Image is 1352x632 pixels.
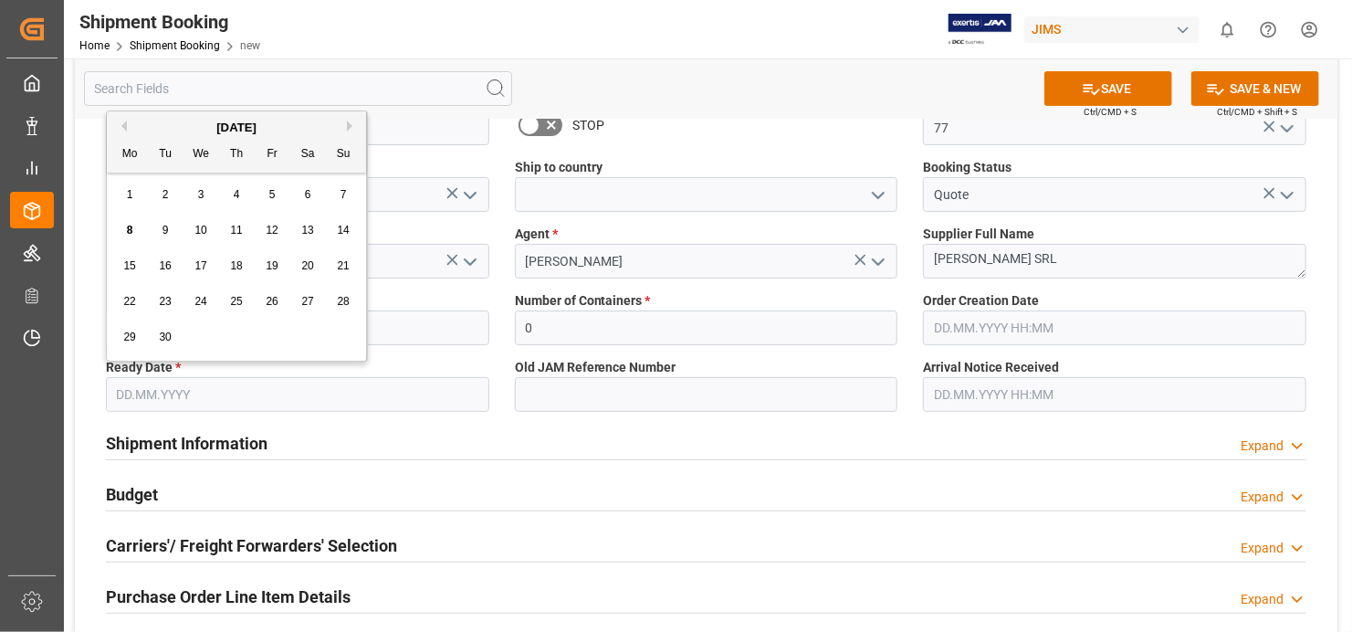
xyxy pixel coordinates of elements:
[123,259,135,272] span: 15
[225,184,248,206] div: Choose Thursday, September 4th, 2025
[190,143,213,166] div: We
[572,116,604,135] span: STOP
[261,184,284,206] div: Choose Friday, September 5th, 2025
[297,184,320,206] div: Choose Saturday, September 6th, 2025
[194,259,206,272] span: 17
[301,295,313,308] span: 27
[154,326,177,349] div: Choose Tuesday, September 30th, 2025
[261,255,284,278] div: Choose Friday, September 19th, 2025
[347,121,358,132] button: Next Month
[159,331,171,343] span: 30
[159,259,171,272] span: 16
[297,143,320,166] div: Sa
[305,188,311,201] span: 6
[1241,488,1284,507] div: Expand
[332,184,355,206] div: Choose Sunday, September 7th, 2025
[261,219,284,242] div: Choose Friday, September 12th, 2025
[332,219,355,242] div: Choose Sunday, September 14th, 2025
[297,255,320,278] div: Choose Saturday, September 20th, 2025
[162,188,169,201] span: 2
[190,219,213,242] div: Choose Wednesday, September 10th, 2025
[301,259,313,272] span: 20
[332,143,355,166] div: Su
[116,121,127,132] button: Previous Month
[106,431,267,456] h2: Shipment Information
[1024,12,1207,47] button: JIMS
[1024,16,1200,43] div: JIMS
[234,188,240,201] span: 4
[266,259,278,272] span: 19
[119,290,141,313] div: Choose Monday, September 22nd, 2025
[1241,590,1284,609] div: Expand
[225,255,248,278] div: Choose Thursday, September 18th, 2025
[266,224,278,237] span: 12
[515,358,676,377] span: Old JAM Reference Number
[337,295,349,308] span: 28
[923,358,1059,377] span: Arrival Notice Received
[230,224,242,237] span: 11
[923,311,1306,345] input: DD.MM.YYYY HH:MM
[198,188,204,201] span: 3
[107,119,366,137] div: [DATE]
[455,248,482,276] button: open menu
[266,295,278,308] span: 26
[261,143,284,166] div: Fr
[515,225,558,244] span: Agent
[154,255,177,278] div: Choose Tuesday, September 16th, 2025
[106,482,158,507] h2: Budget
[332,290,355,313] div: Choose Sunday, September 28th, 2025
[923,225,1034,244] span: Supplier Full Name
[297,219,320,242] div: Choose Saturday, September 13th, 2025
[864,181,891,209] button: open menu
[106,358,181,377] span: Ready Date
[130,39,220,52] a: Shipment Booking
[297,290,320,313] div: Choose Saturday, September 27th, 2025
[515,291,651,311] span: Number of Containers
[864,248,891,276] button: open menu
[123,331,135,343] span: 29
[84,71,512,106] input: Search Fields
[190,255,213,278] div: Choose Wednesday, September 17th, 2025
[337,224,349,237] span: 14
[225,290,248,313] div: Choose Thursday, September 25th, 2025
[1191,71,1319,106] button: SAVE & NEW
[190,184,213,206] div: Choose Wednesday, September 3rd, 2025
[119,184,141,206] div: Choose Monday, September 1st, 2025
[332,255,355,278] div: Choose Sunday, September 21st, 2025
[225,219,248,242] div: Choose Thursday, September 11th, 2025
[1272,181,1299,209] button: open menu
[194,295,206,308] span: 24
[119,326,141,349] div: Choose Monday, September 29th, 2025
[1207,9,1248,50] button: show 0 new notifications
[1248,9,1289,50] button: Help Center
[106,377,489,412] input: DD.MM.YYYY
[123,295,135,308] span: 22
[923,291,1039,311] span: Order Creation Date
[230,259,242,272] span: 18
[127,188,133,201] span: 1
[1241,539,1284,558] div: Expand
[1217,105,1297,119] span: Ctrl/CMD + Shift + S
[79,8,260,36] div: Shipment Booking
[225,143,248,166] div: Th
[159,295,171,308] span: 23
[923,244,1306,279] textarea: [PERSON_NAME] SRL
[154,184,177,206] div: Choose Tuesday, September 2nd, 2025
[119,255,141,278] div: Choose Monday, September 15th, 2025
[948,14,1011,46] img: Exertis%20JAM%20-%20Email%20Logo.jpg_1722504956.jpg
[1084,105,1137,119] span: Ctrl/CMD + S
[154,219,177,242] div: Choose Tuesday, September 9th, 2025
[190,290,213,313] div: Choose Wednesday, September 24th, 2025
[106,585,351,609] h2: Purchase Order Line Item Details
[515,158,603,177] span: Ship to country
[337,259,349,272] span: 21
[112,177,362,355] div: month 2025-09
[79,39,110,52] a: Home
[154,143,177,166] div: Tu
[923,377,1306,412] input: DD.MM.YYYY HH:MM
[261,290,284,313] div: Choose Friday, September 26th, 2025
[106,533,397,558] h2: Carriers'/ Freight Forwarders' Selection
[119,219,141,242] div: Choose Monday, September 8th, 2025
[127,224,133,237] span: 8
[1044,71,1172,106] button: SAVE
